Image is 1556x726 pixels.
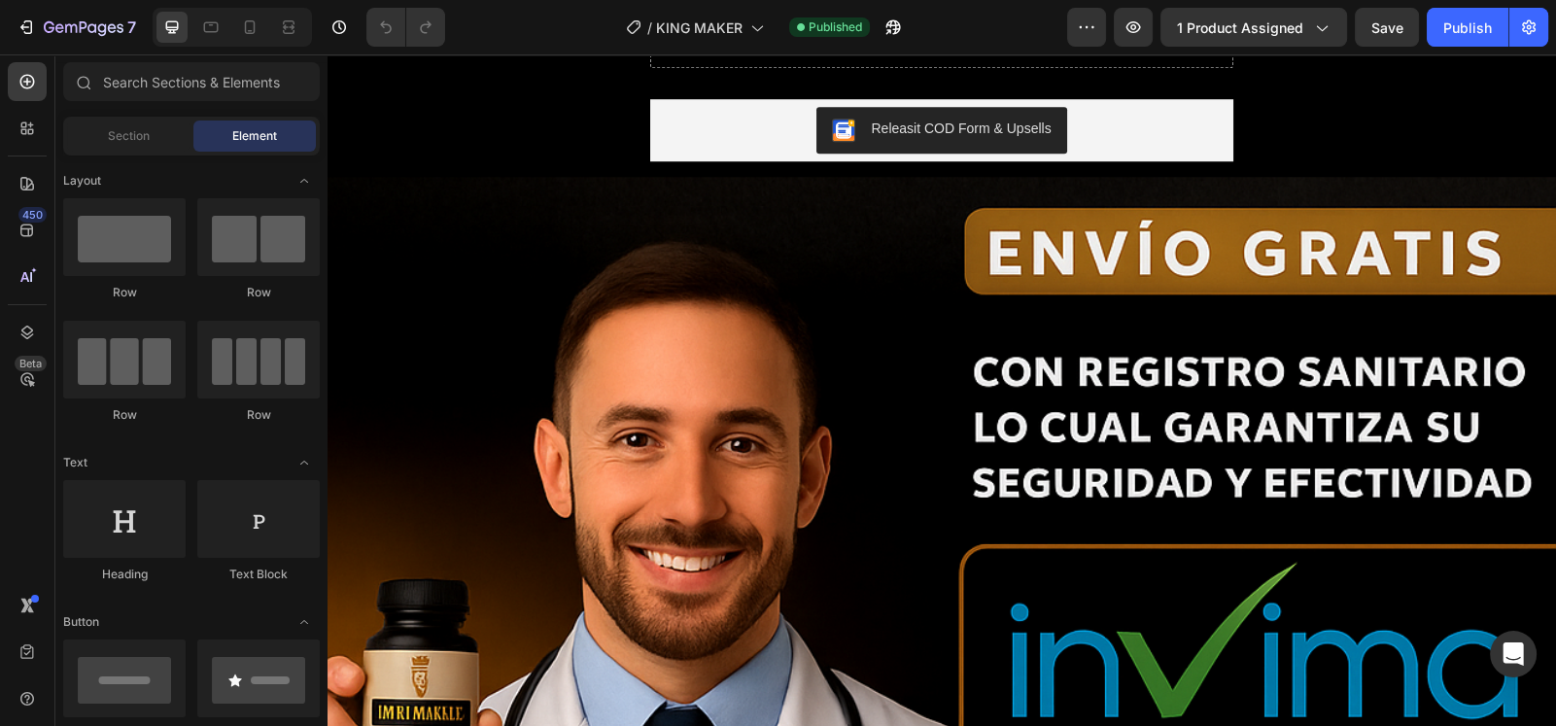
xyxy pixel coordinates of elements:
span: 1 product assigned [1177,17,1303,38]
button: 7 [8,8,145,47]
button: Publish [1427,8,1508,47]
span: Text [63,454,87,471]
span: KING MAKER [656,17,743,38]
img: CKKYs5695_ICEAE=.webp [504,64,528,87]
div: Text Block [197,566,320,583]
button: 1 product assigned [1160,8,1347,47]
div: Heading [63,566,186,583]
span: Published [809,18,862,36]
input: Search Sections & Elements [63,62,320,101]
div: Row [197,406,320,424]
button: Save [1355,8,1419,47]
div: Undo/Redo [366,8,445,47]
div: Row [63,406,186,424]
div: Beta [15,356,47,371]
span: Toggle open [289,606,320,638]
div: 450 [18,207,47,223]
span: Button [63,613,99,631]
div: Row [197,284,320,301]
iframe: Design area [328,54,1556,726]
span: Element [232,127,277,145]
span: Section [108,127,150,145]
div: Row [63,284,186,301]
span: Toggle open [289,165,320,196]
span: / [647,17,652,38]
p: 7 [127,16,136,39]
span: Toggle open [289,447,320,478]
span: Layout [63,172,101,190]
div: Releasit COD Form & Upsells [543,64,723,85]
span: Save [1371,19,1403,36]
div: Publish [1443,17,1492,38]
div: Open Intercom Messenger [1490,631,1537,677]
